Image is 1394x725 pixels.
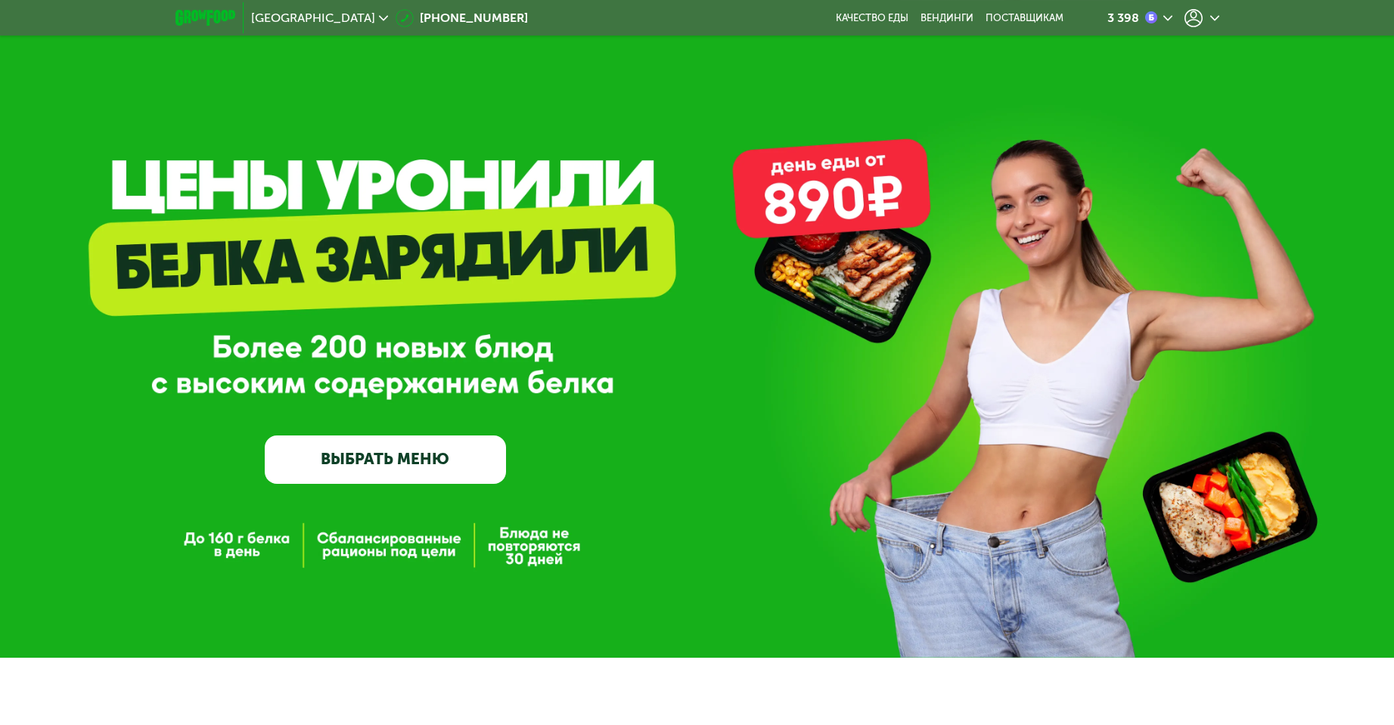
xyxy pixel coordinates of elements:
a: Вендинги [921,12,973,24]
a: Качество еды [836,12,908,24]
a: ВЫБРАТЬ МЕНЮ [265,435,506,484]
span: [GEOGRAPHIC_DATA] [251,12,375,24]
div: 3 398 [1107,12,1139,24]
div: поставщикам [986,12,1063,24]
a: [PHONE_NUMBER] [396,9,528,27]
